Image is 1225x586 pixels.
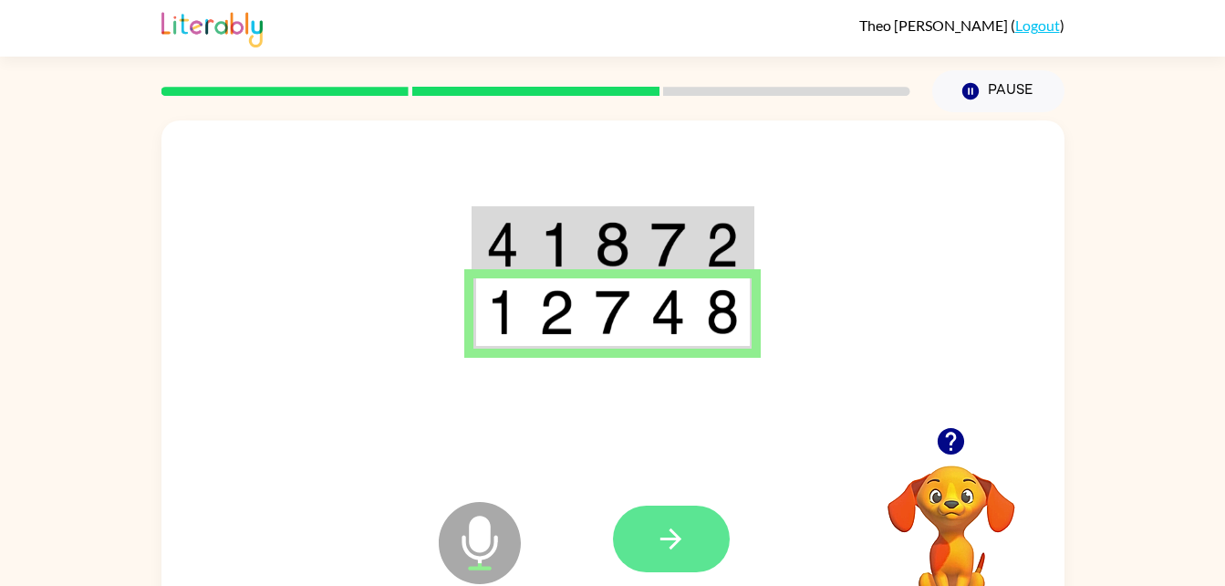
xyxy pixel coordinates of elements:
[539,222,574,267] img: 1
[859,16,1011,34] span: Theo [PERSON_NAME]
[859,16,1064,34] div: ( )
[539,289,574,335] img: 2
[706,289,739,335] img: 8
[932,70,1064,112] button: Pause
[650,289,685,335] img: 4
[595,289,629,335] img: 7
[486,289,519,335] img: 1
[595,222,629,267] img: 8
[706,222,739,267] img: 2
[1015,16,1060,34] a: Logout
[486,222,519,267] img: 4
[650,222,685,267] img: 7
[161,7,263,47] img: Literably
